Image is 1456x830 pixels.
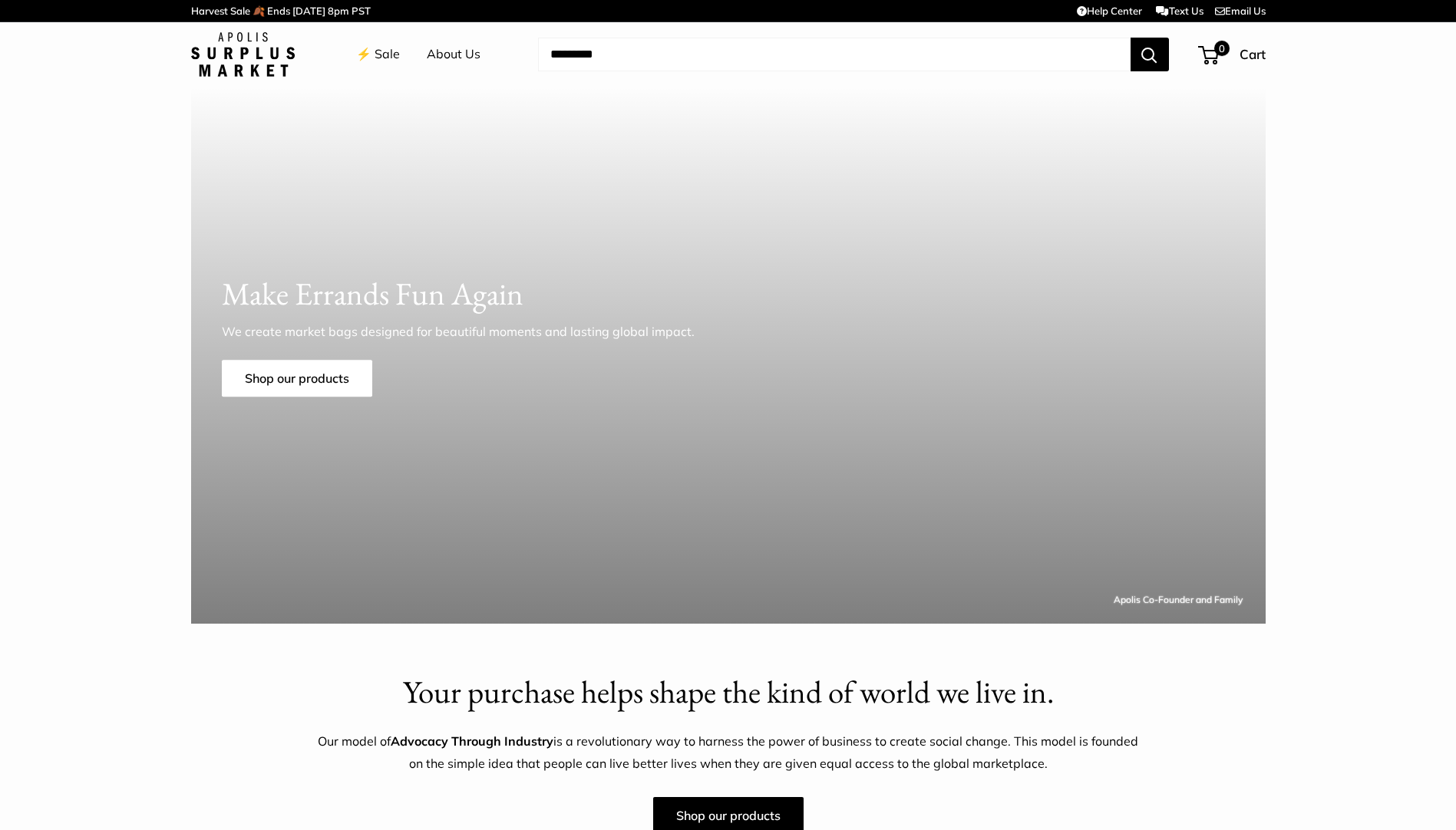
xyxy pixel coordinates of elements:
span: Cart [1240,46,1266,62]
p: We create market bags designed for beautiful moments and lasting global impact. [222,322,721,341]
img: Apolis: Surplus Market [191,32,295,77]
a: Email Us [1215,5,1266,17]
a: Help Center [1077,5,1142,17]
span: 0 [1213,41,1229,56]
a: 0 Cart [1200,42,1266,67]
p: Our model of is a revolutionary way to harness the power of business to create social change. Thi... [318,730,1139,776]
button: Search [1131,38,1169,71]
h2: Your purchase helps shape the kind of world we live in. [318,670,1139,715]
div: Apolis Co-Founder and Family [1114,591,1243,608]
h1: Make Errands Fun Again [222,272,1235,317]
strong: Advocacy Through Industry [391,733,553,749]
a: About Us [427,43,480,66]
a: ⚡️ Sale [356,43,400,66]
input: Search... [538,38,1131,71]
a: Shop our products [222,360,372,397]
a: Text Us [1156,5,1203,17]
